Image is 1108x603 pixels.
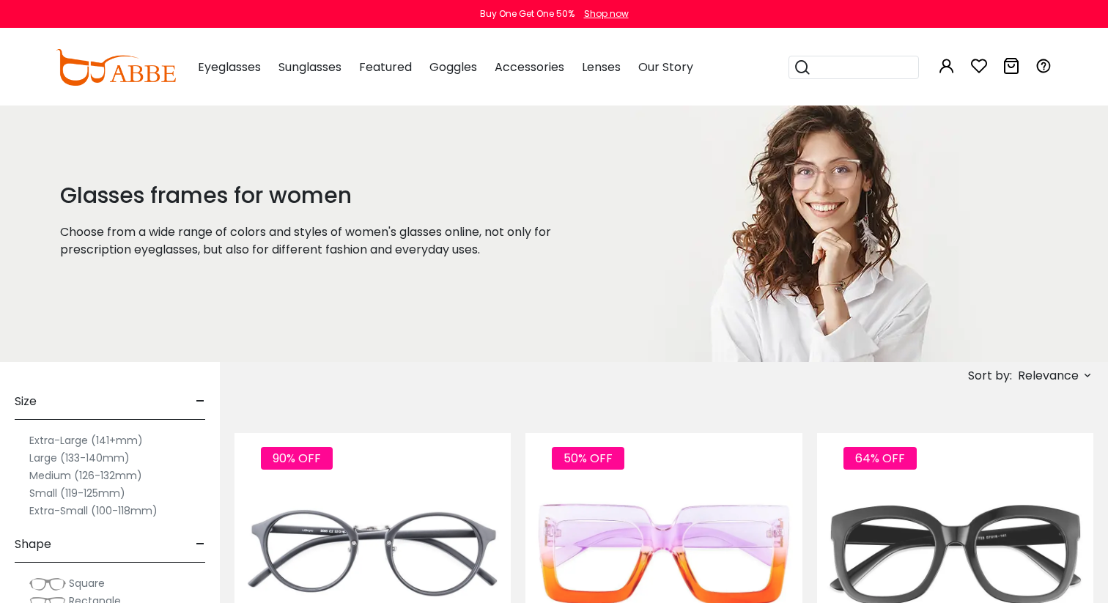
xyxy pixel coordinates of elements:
span: Size [15,384,37,419]
span: 50% OFF [552,447,624,470]
a: Shop now [577,7,629,20]
span: Square [69,576,105,591]
span: Sort by: [968,367,1012,384]
img: glasses frames for women [630,106,1002,362]
h1: Glasses frames for women [60,182,594,209]
label: Extra-Large (141+mm) [29,432,143,449]
span: Eyeglasses [198,59,261,75]
span: 64% OFF [843,447,917,470]
span: Lenses [582,59,621,75]
div: Buy One Get One 50% [480,7,575,21]
span: Goggles [429,59,477,75]
span: Featured [359,59,412,75]
span: Our Story [638,59,693,75]
label: Small (119-125mm) [29,484,125,502]
img: Square.png [29,577,66,591]
span: Sunglasses [278,59,341,75]
label: Extra-Small (100-118mm) [29,502,158,519]
span: - [196,384,205,419]
span: Accessories [495,59,564,75]
span: Relevance [1018,363,1079,389]
label: Large (133-140mm) [29,449,130,467]
p: Choose from a wide range of colors and styles of women's glasses online, not only for prescriptio... [60,223,594,259]
span: - [196,527,205,562]
span: 90% OFF [261,447,333,470]
img: abbeglasses.com [56,49,176,86]
label: Medium (126-132mm) [29,467,142,484]
div: Shop now [584,7,629,21]
span: Shape [15,527,51,562]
